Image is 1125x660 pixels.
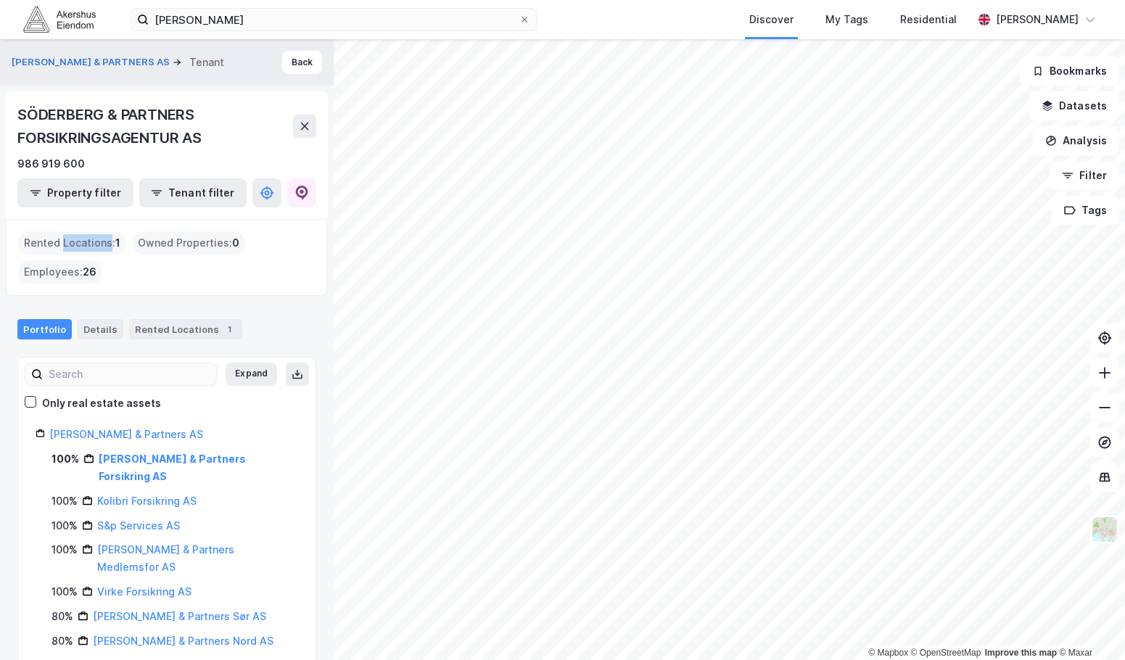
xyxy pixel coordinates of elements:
div: 100% [51,541,78,558]
div: 986 919 600 [17,155,85,173]
button: Bookmarks [1020,57,1119,86]
div: Discover [749,11,794,28]
a: [PERSON_NAME] & Partners Medlemsfor AS [97,543,234,573]
a: Mapbox [868,648,908,658]
button: [PERSON_NAME] & PARTNERS AS [12,55,173,70]
div: [PERSON_NAME] [996,11,1079,28]
a: Virke Forsikring AS [97,585,191,598]
div: Tenant [189,54,224,71]
input: Search by address, cadastre, landlords, tenants or people [149,9,519,30]
div: Portfolio [17,319,72,339]
button: Property filter [17,178,133,207]
span: 1 [115,234,120,252]
div: 80% [51,632,73,650]
button: Expand [226,363,277,386]
div: Owned Properties : [132,231,245,255]
div: SÖDERBERG & PARTNERS FORSIKRINGSAGENTUR AS [17,103,293,149]
a: Kolibri Forsikring AS [97,495,197,507]
button: Analysis [1033,126,1119,155]
button: Tags [1052,196,1119,225]
a: [PERSON_NAME] & Partners Nord AS [93,635,273,647]
a: S&p Services AS [97,519,180,532]
span: 26 [83,263,96,281]
div: Only real estate assets [42,395,161,412]
input: Search [43,363,216,385]
button: Datasets [1029,91,1119,120]
div: 100% [51,583,78,601]
a: [PERSON_NAME] & Partners AS [49,428,203,440]
div: My Tags [825,11,868,28]
span: 0 [232,234,239,252]
img: Z [1091,516,1118,543]
a: OpenStreetMap [911,648,981,658]
button: Tenant filter [139,178,247,207]
div: Rented Locations : [18,231,126,255]
div: Details [78,319,123,339]
img: akershus-eiendom-logo.9091f326c980b4bce74ccdd9f866810c.svg [23,7,96,32]
div: Rented Locations [129,319,242,339]
iframe: Chat Widget [1052,590,1125,660]
div: Residential [900,11,957,28]
div: 100% [51,517,78,535]
button: Filter [1050,161,1119,190]
button: Back [282,51,322,74]
div: 1 [222,322,236,337]
div: 100% [51,450,79,468]
div: 80% [51,608,73,625]
div: 100% [51,492,78,510]
a: [PERSON_NAME] & Partners Forsikring AS [99,453,246,482]
a: Improve this map [985,648,1057,658]
div: Employees : [18,260,102,284]
a: [PERSON_NAME] & Partners Sør AS [93,610,266,622]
